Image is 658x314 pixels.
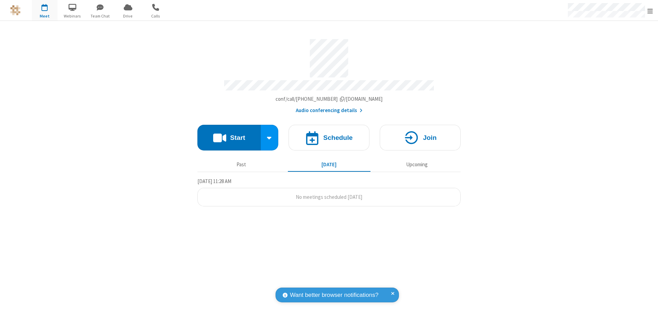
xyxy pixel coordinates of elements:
[290,291,378,300] span: Want better browser notifications?
[376,158,458,171] button: Upcoming
[197,178,231,184] span: [DATE] 11:28 AM
[200,158,283,171] button: Past
[276,96,383,102] span: Copy my meeting room link
[289,125,369,150] button: Schedule
[87,13,113,19] span: Team Chat
[288,158,370,171] button: [DATE]
[380,125,461,150] button: Join
[197,177,461,207] section: Today's Meetings
[143,13,169,19] span: Calls
[197,34,461,114] section: Account details
[641,296,653,309] iframe: Chat
[197,125,261,150] button: Start
[230,134,245,141] h4: Start
[323,134,353,141] h4: Schedule
[423,134,437,141] h4: Join
[296,107,363,114] button: Audio conferencing details
[115,13,141,19] span: Drive
[276,95,383,103] button: Copy my meeting room linkCopy my meeting room link
[32,13,58,19] span: Meet
[10,5,21,15] img: QA Selenium DO NOT DELETE OR CHANGE
[296,194,362,200] span: No meetings scheduled [DATE]
[261,125,279,150] div: Start conference options
[60,13,85,19] span: Webinars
